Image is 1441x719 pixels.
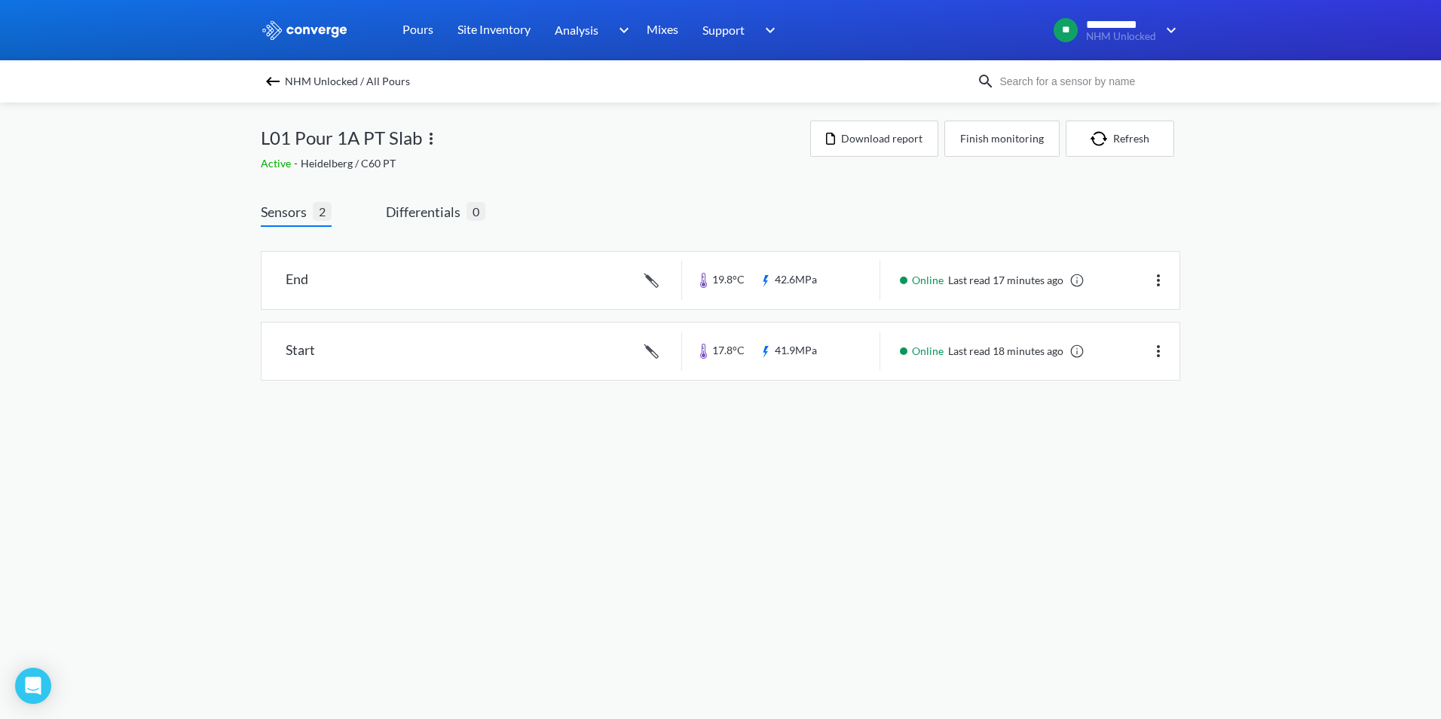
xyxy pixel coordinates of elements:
[261,155,810,172] div: Heidelberg / C60 PT
[1156,21,1180,39] img: downArrow.svg
[609,21,633,39] img: downArrow.svg
[977,72,995,90] img: icon-search.svg
[261,20,348,40] img: logo_ewhite.svg
[810,121,938,157] button: Download report
[995,73,1177,90] input: Search for a sensor by name
[555,20,598,39] span: Analysis
[294,157,301,170] span: -
[467,202,485,221] span: 0
[755,21,779,39] img: downArrow.svg
[285,71,410,92] span: NHM Unlocked / All Pours
[1149,271,1167,289] img: more.svg
[422,130,440,148] img: more.svg
[826,133,835,145] img: icon-file.svg
[313,202,332,221] span: 2
[702,20,745,39] span: Support
[1086,31,1156,42] span: NHM Unlocked
[261,201,313,222] span: Sensors
[261,124,422,152] span: L01 Pour 1A PT Slab
[944,121,1060,157] button: Finish monitoring
[1091,131,1113,146] img: icon-refresh.svg
[386,201,467,222] span: Differentials
[15,668,51,704] div: Open Intercom Messenger
[1149,342,1167,360] img: more.svg
[261,157,294,170] span: Active
[1066,121,1174,157] button: Refresh
[264,72,282,90] img: backspace.svg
